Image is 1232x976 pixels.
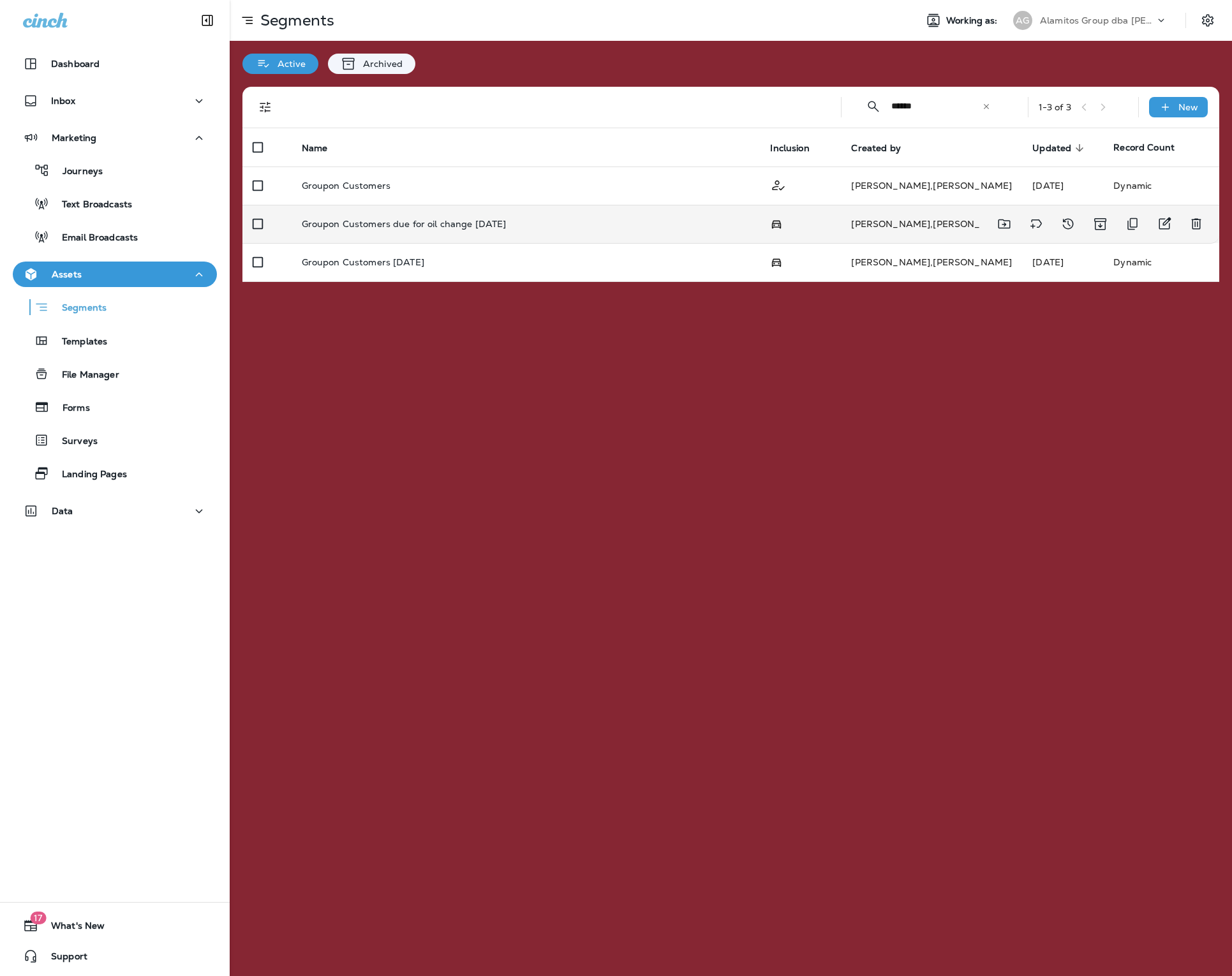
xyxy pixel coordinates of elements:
[770,143,809,154] span: Inclusion
[302,142,345,154] span: Name
[50,166,103,178] p: Journeys
[770,142,826,154] span: Inclusion
[1152,211,1177,237] button: Edit
[255,11,334,30] p: Segments
[1032,143,1071,154] span: Updated
[52,506,73,516] p: Data
[1023,211,1049,237] button: Add tags
[13,293,217,321] button: Segments
[13,51,217,77] button: Dashboard
[1184,211,1209,237] button: Delete
[52,133,96,143] p: Marketing
[770,218,783,229] span: Possession
[38,951,87,966] span: Support
[13,498,217,524] button: Data
[13,913,217,938] button: 17What's New
[13,943,217,969] button: Support
[1039,102,1071,112] div: 1 - 3 of 3
[770,256,783,267] span: Possession
[49,436,98,448] p: Surveys
[13,360,217,387] button: File Manager
[52,269,82,279] p: Assets
[13,157,217,184] button: Journeys
[1120,211,1145,237] button: Duplicate Segment
[302,219,507,229] p: Groupon Customers due for oil change [DATE]
[13,427,217,454] button: Surveys
[302,143,328,154] span: Name
[253,94,278,120] button: Filters
[51,96,75,106] p: Inbox
[841,205,1022,243] td: [PERSON_NAME] , [PERSON_NAME]
[302,257,424,267] p: Groupon Customers [DATE]
[1087,211,1113,237] button: Archive
[13,460,217,487] button: Landing Pages
[1032,142,1088,154] span: Updated
[861,94,886,119] button: Collapse Search
[13,262,217,287] button: Assets
[271,59,306,69] p: Active
[13,327,217,354] button: Templates
[841,243,1022,281] td: [PERSON_NAME] , [PERSON_NAME]
[49,469,127,481] p: Landing Pages
[770,179,787,190] span: Customer Only
[49,302,107,315] p: Segments
[13,394,217,420] button: Forms
[1178,102,1198,112] p: New
[49,199,132,211] p: Text Broadcasts
[49,369,119,381] p: File Manager
[1103,166,1219,205] td: Dynamic
[13,88,217,114] button: Inbox
[1022,243,1103,281] td: [DATE]
[841,166,1022,205] td: [PERSON_NAME] , [PERSON_NAME]
[1103,243,1219,281] td: Dynamic
[1040,15,1155,26] p: Alamitos Group dba [PERSON_NAME]
[13,190,217,217] button: Text Broadcasts
[946,15,1000,26] span: Working as:
[357,59,403,69] p: Archived
[189,8,225,33] button: Collapse Sidebar
[30,912,46,924] span: 17
[1055,211,1081,237] button: View Changelog
[51,59,100,69] p: Dashboard
[49,232,138,244] p: Email Broadcasts
[851,143,900,154] span: Created by
[13,223,217,250] button: Email Broadcasts
[38,921,105,936] span: What's New
[50,403,90,415] p: Forms
[13,125,217,151] button: Marketing
[851,142,917,154] span: Created by
[1196,9,1219,32] button: Settings
[49,336,107,348] p: Templates
[991,211,1017,237] button: Move to folder
[302,181,390,191] p: Groupon Customers
[1022,166,1103,205] td: [DATE]
[1013,11,1032,30] div: AG
[1113,142,1175,153] span: Record Count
